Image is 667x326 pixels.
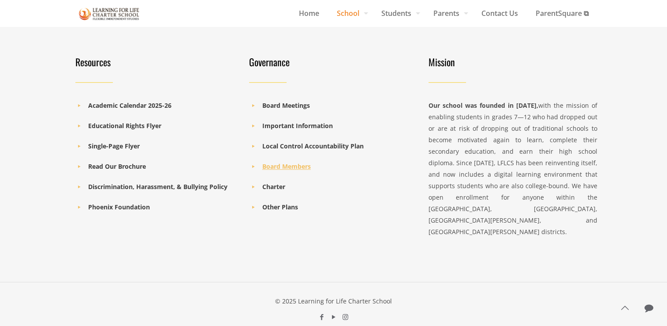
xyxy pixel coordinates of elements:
strong: Our school was founded in [DATE], [429,101,538,110]
a: Local Control Accountability Plan [262,142,364,150]
a: Important Information [262,121,333,130]
a: Educational Rights Flyer [88,121,161,130]
h4: Mission [429,56,597,68]
a: Board Meetings [262,101,310,110]
div: © 2025 Learning for Life Charter School [70,296,597,307]
a: Charter [262,182,285,191]
a: YouTube icon [329,312,338,321]
span: ParentSquare ⧉ [527,7,597,20]
a: Back to top icon [615,299,634,317]
h4: Resources [75,56,239,68]
a: Phoenix Foundation [88,203,150,211]
a: Facebook icon [317,312,326,321]
ul: social menu [70,311,597,323]
div: with the mission of enabling students in grades 7—12 who had dropped out or are at risk of droppi... [429,100,597,238]
span: Home [290,7,328,20]
h4: Governance [249,56,413,68]
span: School [328,7,373,20]
span: Students [373,7,425,20]
span: Contact Us [473,7,527,20]
img: Staff [79,6,140,22]
a: Board Members [262,162,311,171]
a: Academic Calendar 2025-26 [88,101,171,110]
span: Parents [425,7,473,20]
a: Discrimination, Harassment, & Bullying Policy [88,182,227,191]
a: Single-Page Flyer [88,142,140,150]
a: Other Plans [262,203,298,211]
a: Read Our Brochure [88,162,146,171]
a: Instagram icon [341,312,350,321]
